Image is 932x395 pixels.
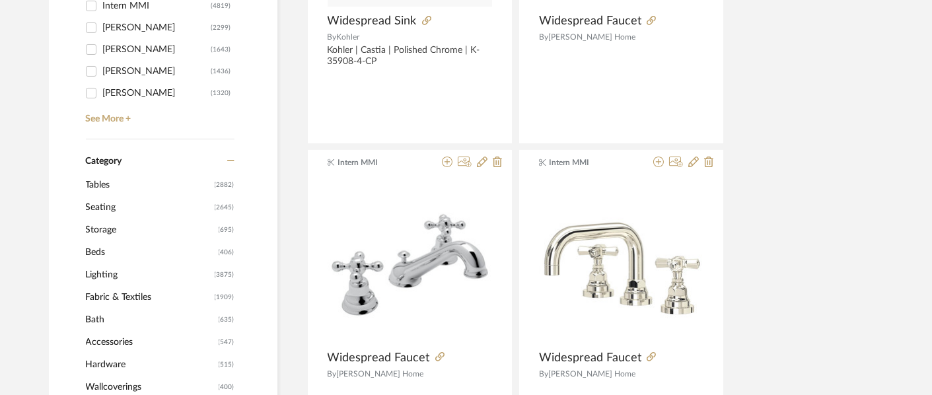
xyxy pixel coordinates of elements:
[328,351,430,365] span: Widespread Faucet
[86,264,211,286] span: Lighting
[338,157,421,168] span: Intern MMI
[215,174,234,196] span: (2882)
[103,61,211,82] div: [PERSON_NAME]
[211,39,231,60] div: (1643)
[548,33,635,41] span: [PERSON_NAME] Home
[86,219,215,241] span: Storage
[215,287,234,308] span: (1909)
[337,370,424,378] span: [PERSON_NAME] Home
[550,157,633,168] span: Intern MMI
[215,197,234,218] span: (2645)
[539,202,703,318] img: Widespread Faucet
[539,370,548,378] span: By
[328,33,337,41] span: By
[328,14,417,28] span: Widespread Sink
[86,353,215,376] span: Hardware
[219,309,234,330] span: (635)
[86,156,122,167] span: Category
[539,14,641,28] span: Widespread Faucet
[103,39,211,60] div: [PERSON_NAME]
[219,242,234,263] span: (406)
[86,174,211,196] span: Tables
[337,33,360,41] span: Kohler
[86,308,215,331] span: Bath
[103,83,211,104] div: [PERSON_NAME]
[83,104,234,125] a: See More +
[219,354,234,375] span: (515)
[86,241,215,264] span: Beds
[328,192,492,330] img: Widespread Faucet
[86,286,211,308] span: Fabric & Textiles
[328,370,337,378] span: By
[548,370,635,378] span: [PERSON_NAME] Home
[539,351,641,365] span: Widespread Faucet
[211,61,231,82] div: (1436)
[211,83,231,104] div: (1320)
[215,264,234,285] span: (3875)
[103,17,211,38] div: [PERSON_NAME]
[328,45,492,67] div: Kohler | Castia | Polished Chrome | K-35908-4-CP
[211,17,231,38] div: (2299)
[86,331,215,353] span: Accessories
[86,196,211,219] span: Seating
[219,332,234,353] span: (547)
[539,33,548,41] span: By
[219,219,234,240] span: (695)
